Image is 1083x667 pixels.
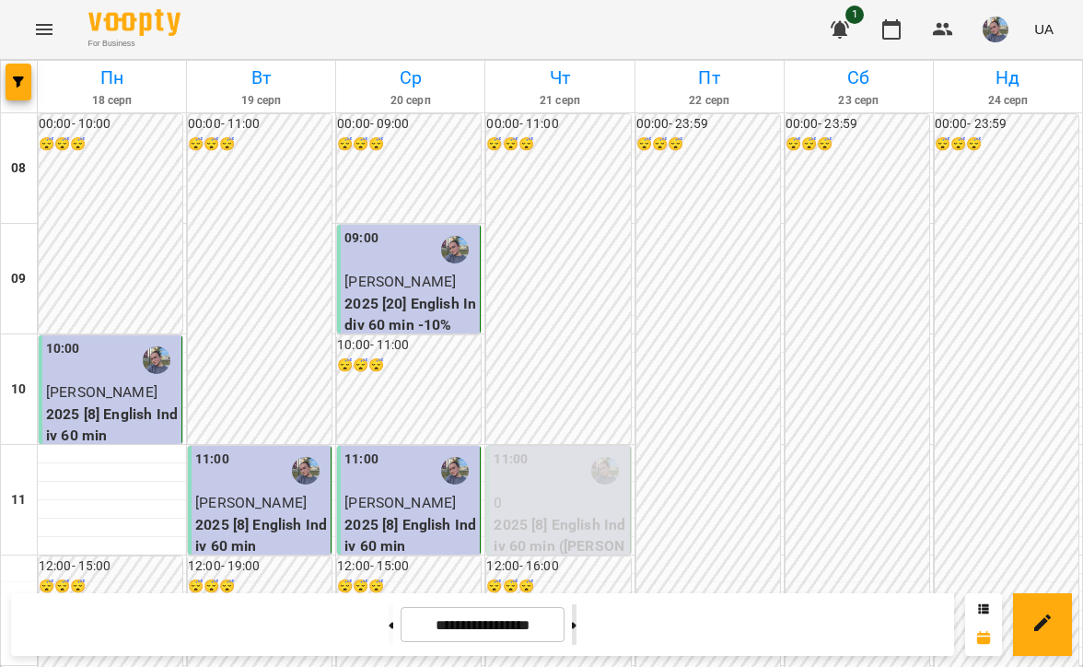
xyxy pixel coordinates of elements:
[195,450,229,470] label: 11:00
[188,577,332,597] h6: 😴😴😴
[339,92,482,110] h6: 20 серп
[188,135,332,155] h6: 😴😴😴
[88,38,180,50] span: For Business
[337,556,481,577] h6: 12:00 - 15:00
[195,514,327,557] p: 2025 [8] English Indiv 60 min
[39,556,182,577] h6: 12:00 - 15:00
[337,335,481,356] h6: 10:00 - 11:00
[636,135,780,155] h6: 😴😴😴
[344,514,476,557] p: 2025 [8] English Indiv 60 min
[344,293,476,336] p: 2025 [20] English Indiv 60 min -10%
[22,7,66,52] button: Menu
[39,577,182,597] h6: 😴😴😴
[88,9,180,36] img: Voopty Logo
[845,6,864,24] span: 1
[41,64,183,92] h6: Пн
[1027,12,1061,46] button: UA
[638,64,781,92] h6: Пт
[11,158,26,179] h6: 08
[39,114,182,135] h6: 00:00 - 10:00
[937,64,1079,92] h6: Нд
[787,92,930,110] h6: 23 серп
[39,135,182,155] h6: 😴😴😴
[344,494,456,511] span: [PERSON_NAME]
[339,64,482,92] h6: Ср
[190,92,332,110] h6: 19 серп
[935,114,1078,135] h6: 00:00 - 23:59
[636,114,780,135] h6: 00:00 - 23:59
[937,92,1079,110] h6: 24 серп
[41,92,183,110] h6: 18 серп
[494,514,625,579] p: 2025 [8] English Indiv 60 min ([PERSON_NAME])
[591,457,619,485] img: Павленко Світлана (а)
[486,556,630,577] h6: 12:00 - 16:00
[46,404,178,447] p: 2025 [8] English Indiv 60 min
[337,577,481,597] h6: 😴😴😴
[344,228,378,249] label: 09:00
[292,457,320,485] img: Павленко Світлана (а)
[337,135,481,155] h6: 😴😴😴
[486,135,630,155] h6: 😴😴😴
[11,490,26,510] h6: 11
[488,92,631,110] h6: 21 серп
[337,114,481,135] h6: 00:00 - 09:00
[441,457,469,485] img: Павленко Світлана (а)
[441,236,469,263] img: Павленко Світлана (а)
[11,269,26,289] h6: 09
[1034,19,1054,39] span: UA
[190,64,332,92] h6: Вт
[983,17,1008,42] img: 12e81ef5014e817b1a9089eb975a08d3.jpeg
[935,135,1078,155] h6: 😴😴😴
[787,64,930,92] h6: Сб
[46,383,157,401] span: [PERSON_NAME]
[638,92,781,110] h6: 22 серп
[494,450,528,470] label: 11:00
[488,64,631,92] h6: Чт
[337,356,481,376] h6: 😴😴😴
[344,273,456,290] span: [PERSON_NAME]
[486,114,630,135] h6: 00:00 - 11:00
[11,380,26,400] h6: 10
[195,494,307,511] span: [PERSON_NAME]
[46,339,80,359] label: 10:00
[143,346,170,374] img: Павленко Світлана (а)
[188,114,332,135] h6: 00:00 - 11:00
[344,450,378,470] label: 11:00
[786,114,929,135] h6: 00:00 - 23:59
[494,492,625,514] p: 0
[486,577,630,597] h6: 😴😴😴
[786,135,929,155] h6: 😴😴😴
[188,556,332,577] h6: 12:00 - 19:00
